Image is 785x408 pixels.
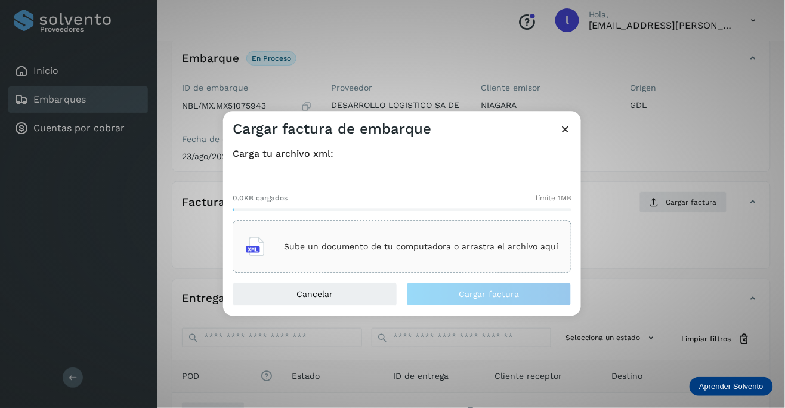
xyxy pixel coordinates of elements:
p: Aprender Solvento [699,382,764,391]
button: Cargar factura [407,283,571,307]
p: Sube un documento de tu computadora o arrastra el archivo aquí [284,242,558,252]
button: Cancelar [233,283,397,307]
span: Cancelar [297,290,333,299]
span: Cargar factura [459,290,520,299]
h3: Cargar factura de embarque [233,120,431,138]
span: 0.0KB cargados [233,193,288,204]
h4: Carga tu archivo xml: [233,148,571,159]
div: Aprender Solvento [690,377,773,396]
span: límite 1MB [536,193,571,204]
